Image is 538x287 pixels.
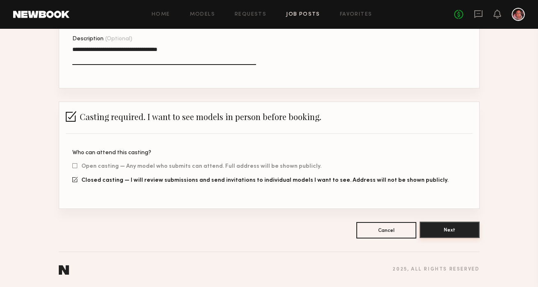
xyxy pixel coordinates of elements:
[81,164,321,169] span: Open casting — Any model who submits can attend. Full address will be shown publicly.
[235,12,266,17] a: Requests
[356,222,416,238] button: Cancel
[340,12,372,17] a: Favorites
[81,178,448,183] span: Closed casting — I will review submissions and send invitations to individual models I want to se...
[152,12,170,17] a: Home
[105,36,132,42] span: (Optional)
[72,45,256,65] textarea: Description(Optional)
[190,12,215,17] a: Models
[420,222,480,238] button: Next
[72,150,466,156] div: Who can attend this casting?
[393,267,479,272] div: 2025 , all rights reserved
[80,111,321,122] span: Casting required. I want to see models in person before booking.
[286,12,320,17] a: Job Posts
[72,36,256,42] div: Description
